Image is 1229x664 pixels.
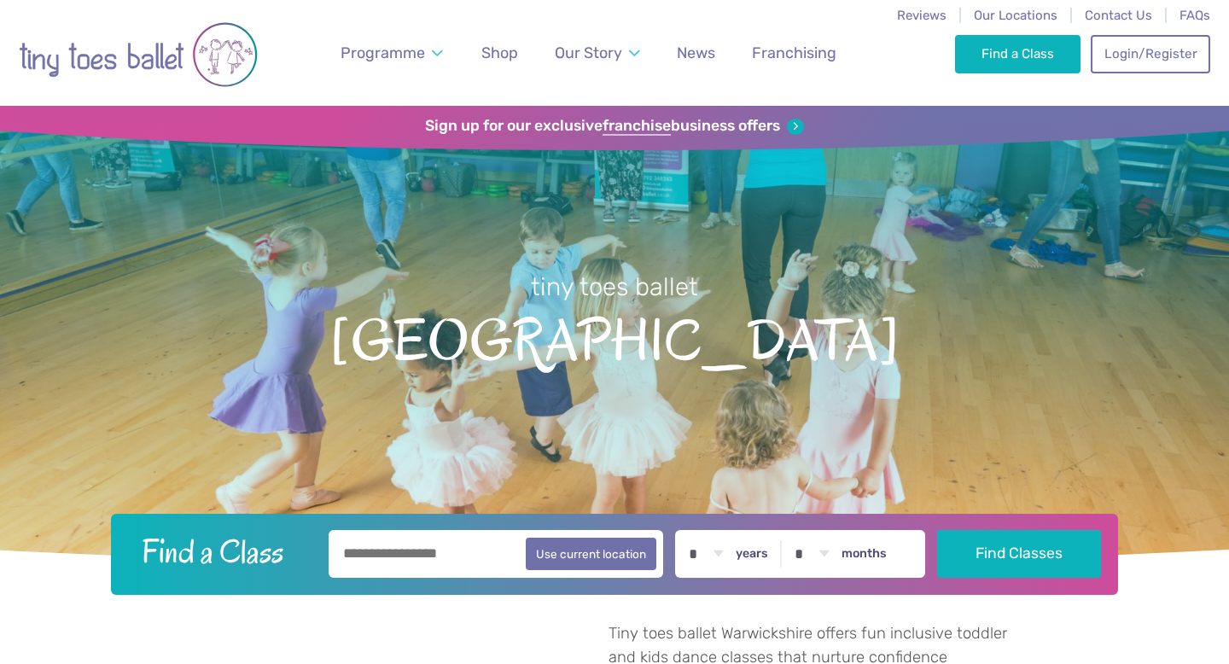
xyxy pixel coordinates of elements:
button: Use current location [526,538,656,570]
a: Our Locations [974,8,1057,23]
label: years [736,546,768,562]
span: Our Story [555,44,622,61]
small: tiny toes ballet [531,272,698,301]
span: [GEOGRAPHIC_DATA] [30,304,1199,373]
span: News [677,44,715,61]
a: Sign up for our exclusivefranchisebusiness offers [425,117,803,136]
a: Find a Class [955,35,1080,73]
img: tiny toes ballet [19,16,258,93]
span: Programme [341,44,425,61]
a: Reviews [897,8,947,23]
a: News [669,34,723,73]
a: Login/Register [1091,35,1210,73]
button: Find Classes [937,530,1102,578]
a: Our Story [547,34,648,73]
a: FAQs [1179,8,1210,23]
strong: franchise [603,117,671,136]
a: Programme [333,34,451,73]
span: Shop [481,44,518,61]
h2: Find a Class [128,530,317,573]
a: Contact Us [1085,8,1152,23]
a: Franchising [744,34,844,73]
label: months [842,546,887,562]
a: Shop [474,34,526,73]
span: Franchising [752,44,836,61]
